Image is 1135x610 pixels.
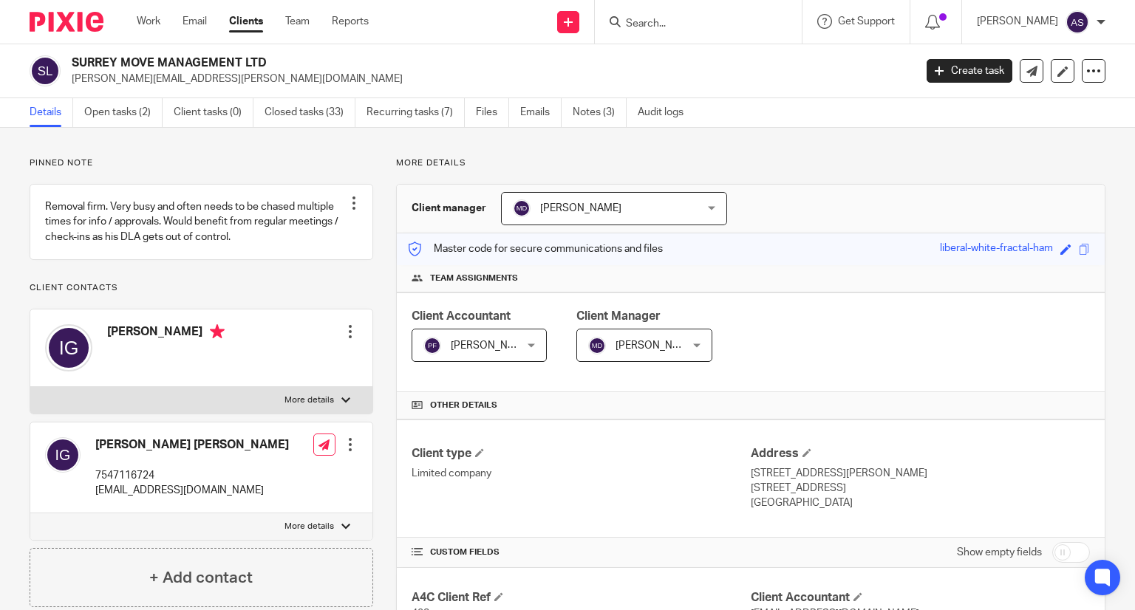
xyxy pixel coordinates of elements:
h2: SURREY MOVE MANAGEMENT LTD [72,55,738,71]
div: liberal-white-fractal-ham [940,241,1053,258]
h4: CUSTOM FIELDS [412,546,751,558]
p: [PERSON_NAME] [977,14,1058,29]
img: svg%3E [1066,10,1089,34]
a: Details [30,98,73,127]
span: Client Accountant [412,310,511,322]
span: [PERSON_NAME] [540,203,621,213]
a: Open tasks (2) [84,98,163,127]
img: svg%3E [45,437,81,473]
p: More details [284,394,334,406]
p: Limited company [412,466,751,481]
h4: Client Accountant [751,590,1090,606]
p: 7547116724 [95,468,289,483]
h4: [PERSON_NAME] [PERSON_NAME] [95,437,289,453]
a: Team [285,14,310,29]
a: Emails [520,98,562,127]
img: svg%3E [513,199,531,217]
input: Search [624,18,757,31]
p: [GEOGRAPHIC_DATA] [751,496,1090,510]
a: Email [183,14,207,29]
img: svg%3E [423,337,441,354]
h4: A4C Client Ref [412,590,751,606]
p: Master code for secure communications and files [408,241,663,256]
i: Primary [210,324,225,339]
label: Show empty fields [957,545,1042,560]
a: Client tasks (0) [174,98,253,127]
p: Client contacts [30,282,373,294]
a: Create task [927,59,1012,83]
a: Clients [229,14,263,29]
a: Work [137,14,160,29]
span: Team assignments [430,273,518,284]
h4: [PERSON_NAME] [107,324,225,343]
p: More details [396,157,1105,169]
h4: Address [751,446,1090,462]
a: Audit logs [638,98,695,127]
p: [STREET_ADDRESS] [751,481,1090,496]
h4: Client type [412,446,751,462]
span: Get Support [838,16,895,27]
span: Client Manager [576,310,661,322]
p: [EMAIL_ADDRESS][DOMAIN_NAME] [95,483,289,498]
span: [PERSON_NAME] [451,340,532,351]
span: Other details [430,400,497,411]
a: Notes (3) [573,98,627,127]
p: [STREET_ADDRESS][PERSON_NAME] [751,466,1090,481]
a: Reports [332,14,369,29]
p: [PERSON_NAME][EMAIL_ADDRESS][PERSON_NAME][DOMAIN_NAME] [72,72,904,86]
span: [PERSON_NAME] [616,340,697,351]
img: svg%3E [588,337,606,354]
p: Pinned note [30,157,373,169]
p: More details [284,521,334,532]
a: Closed tasks (33) [265,98,355,127]
a: Files [476,98,509,127]
img: svg%3E [30,55,61,86]
img: svg%3E [45,324,92,371]
h3: Client manager [412,201,486,216]
img: Pixie [30,12,103,32]
a: Recurring tasks (7) [367,98,465,127]
h4: + Add contact [149,566,253,589]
